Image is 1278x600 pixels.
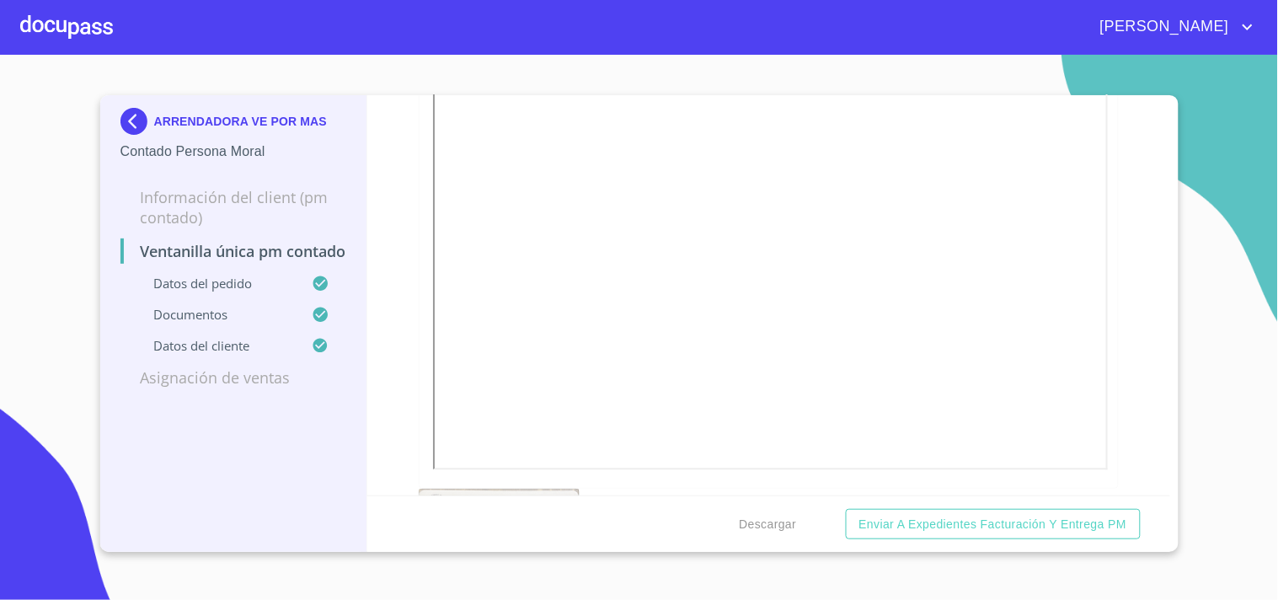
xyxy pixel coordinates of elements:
[859,514,1127,535] span: Enviar a Expedientes Facturación y Entrega PM
[846,509,1141,540] button: Enviar a Expedientes Facturación y Entrega PM
[732,509,803,540] button: Descargar
[739,514,796,535] span: Descargar
[433,17,1108,470] iframe: Identificación Oficial Representante Legal
[120,275,313,292] p: Datos del pedido
[120,337,313,354] p: Datos del cliente
[120,142,347,162] p: Contado Persona Moral
[120,187,347,228] p: Información del Client (PM contado)
[1088,13,1238,40] span: [PERSON_NAME]
[120,367,347,388] p: Asignación de Ventas
[120,306,313,323] p: Documentos
[120,241,347,261] p: Ventanilla única PM contado
[154,115,327,128] p: ARRENDADORA VE POR MAS
[120,108,154,135] img: Docupass spot blue
[1088,13,1258,40] button: account of current user
[120,108,347,142] div: ARRENDADORA VE POR MAS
